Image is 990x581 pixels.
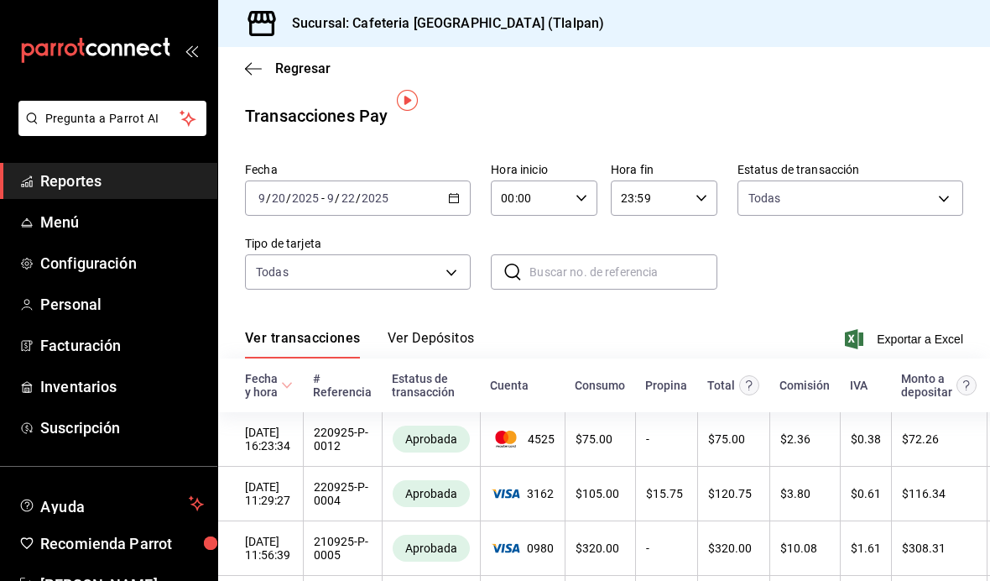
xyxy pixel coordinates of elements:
div: Estatus de transacción [392,372,470,399]
td: 220925-P-0012 [303,412,382,467]
div: Transacciones Pay [245,103,388,128]
button: Exportar a Excel [848,329,963,349]
span: $ 3.80 [780,487,810,500]
label: Fecha [245,164,471,175]
input: Buscar no. de referencia [529,255,716,289]
label: Hora inicio [491,164,597,175]
img: Tooltip marker [397,90,418,111]
td: - [635,412,697,467]
span: $ 1.61 [851,542,881,555]
span: / [335,191,340,205]
svg: Este monto equivale al total pagado por el comensal antes de aplicar Comisión e IVA. [739,375,759,395]
span: $ 120.75 [708,487,752,500]
span: $ 0.61 [851,487,881,500]
span: Personal [40,293,204,316]
input: ---- [361,191,389,205]
div: Cuenta [490,379,529,392]
div: Transacciones cobradas de manera exitosa. [393,535,470,562]
span: $ 116.34 [902,487,946,500]
span: Aprobada [399,542,464,555]
svg: Este es el monto resultante del total pagado menos comisión e IVA. Esta será la parte que se depo... [956,375,977,395]
div: Transacciones cobradas de manera exitosa. [393,426,470,453]
span: Reportes [40,170,204,192]
div: navigation tabs [245,330,475,359]
div: # Referencia [313,372,372,399]
input: -- [326,191,335,205]
td: 220925-P-0004 [303,467,382,521]
span: $ 75.00 [708,432,745,446]
button: Ver Depósitos [388,330,475,359]
div: Fecha y hora [245,372,278,399]
td: - [635,521,697,576]
span: $ 320.00 [576,542,619,555]
span: Regresar [275,60,331,76]
label: Estatus de transacción [737,164,963,175]
input: -- [341,191,356,205]
div: IVA [850,379,868,392]
span: Suscripción [40,416,204,439]
button: Regresar [245,60,331,76]
td: 210925-P-0005 [303,521,382,576]
span: Aprobada [399,432,464,446]
span: Inventarios [40,375,204,398]
div: Todas [256,264,289,280]
span: $ 308.31 [902,542,946,555]
span: Todas [748,190,781,207]
input: -- [271,191,286,205]
div: Transacciones cobradas de manera exitosa. [393,480,470,507]
div: Consumo [575,379,625,392]
span: $ 10.08 [780,542,817,555]
div: Monto a depositar [901,372,952,399]
span: Ayuda [40,494,182,514]
span: $ 0.38 [851,432,881,446]
span: 0980 [491,542,555,555]
span: $ 15.75 [646,487,683,500]
div: Propina [645,379,687,392]
span: / [356,191,361,205]
label: Tipo de tarjeta [245,238,471,249]
span: Recomienda Parrot [40,532,204,555]
h3: Sucursal: Cafeteria [GEOGRAPHIC_DATA] (Tlalpan) [279,13,604,34]
span: - [321,191,325,205]
span: Configuración [40,252,204,275]
td: [DATE] 11:29:27 [218,467,303,521]
span: $ 72.26 [902,432,939,446]
input: -- [258,191,266,205]
span: 3162 [491,487,555,500]
span: / [266,191,271,205]
span: $ 320.00 [708,542,752,555]
div: Total [707,379,735,392]
span: Aprobada [399,487,464,500]
label: Hora fin [611,164,717,175]
span: Pregunta a Parrot AI [45,110,180,128]
input: ---- [291,191,320,205]
span: Fecha y hora [245,372,293,399]
td: [DATE] 11:56:39 [218,521,303,576]
button: Ver transacciones [245,330,361,359]
td: [DATE] 16:23:34 [218,412,303,467]
span: / [286,191,291,205]
span: Menú [40,211,204,233]
span: $ 105.00 [576,487,619,500]
button: open_drawer_menu [185,44,198,57]
span: $ 75.00 [576,432,612,446]
div: Comisión [779,379,830,392]
span: 4525 [491,431,555,448]
span: Facturación [40,334,204,357]
span: $ 2.36 [780,432,810,446]
a: Pregunta a Parrot AI [12,122,206,139]
button: Pregunta a Parrot AI [18,101,206,136]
